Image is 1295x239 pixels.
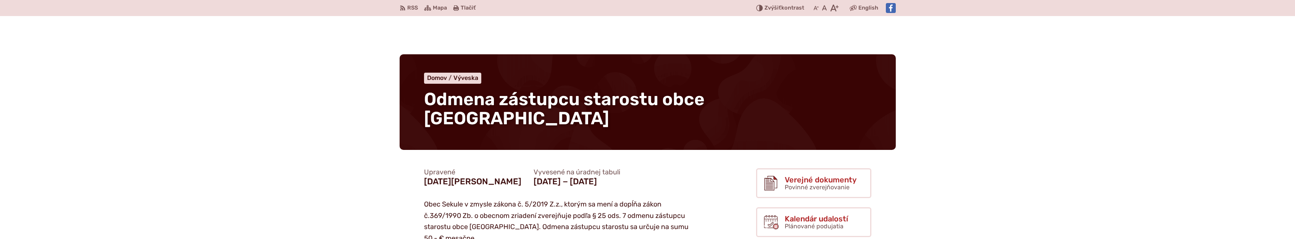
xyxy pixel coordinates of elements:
[756,168,871,198] a: Verejné dokumenty Povinné zverejňovanie
[453,74,478,81] a: Výveska
[433,3,447,13] span: Mapa
[534,168,620,177] span: Vyvesené na úradnej tabuli
[764,5,804,11] span: kontrast
[785,184,850,191] span: Povinné zverejňovanie
[424,168,521,177] span: Upravené
[407,3,418,13] span: RSS
[886,3,896,13] img: Prejsť na Facebook stránku
[857,3,880,13] a: English
[424,177,521,187] figcaption: [DATE][PERSON_NAME]
[424,89,705,129] span: Odmena zástupcu starostu obce [GEOGRAPHIC_DATA]
[785,223,843,230] span: Plánované podujatia
[785,176,856,184] span: Verejné dokumenty
[461,5,476,11] span: Tlačiť
[427,74,447,81] span: Domov
[534,177,620,187] figcaption: [DATE] − [DATE]
[764,5,781,11] span: Zvýšiť
[785,215,848,223] span: Kalendár udalostí
[427,74,453,81] a: Domov
[756,207,871,237] a: Kalendár udalostí Plánované podujatia
[858,3,878,13] span: English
